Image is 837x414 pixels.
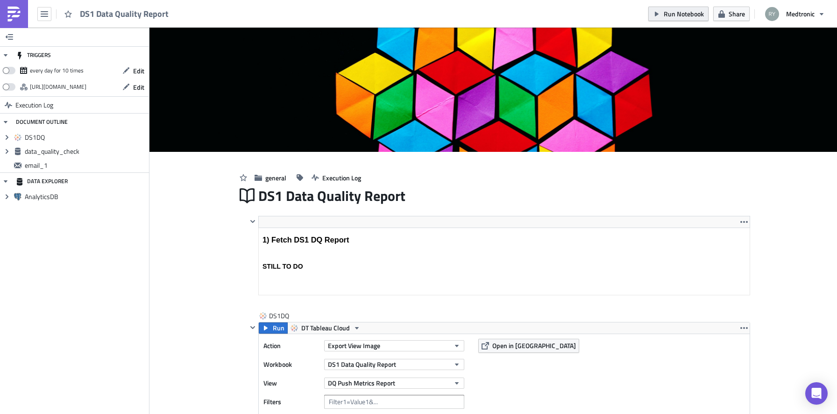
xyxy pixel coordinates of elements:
[265,173,286,183] span: general
[4,4,468,47] body: Rich Text Area. Press ALT-0 for help.
[118,64,149,78] button: Edit
[322,173,361,183] span: Execution Log
[25,133,147,142] span: DS1DQ
[118,80,149,94] button: Edit
[80,8,170,19] span: DS1 Data Quality Report
[4,4,487,11] p: {% endif %}
[324,359,464,370] button: DS1 Data Quality Report
[301,322,350,334] span: DT Tableau Cloud
[764,6,780,22] img: Avatar
[269,311,306,321] span: DS1DQ
[263,357,319,371] label: Workbook
[4,39,468,47] p: {{ DS1DQ.export() }}
[805,382,828,405] div: Open Intercom Messenger
[30,64,84,78] div: every day for 10 times
[713,7,750,21] button: Share
[133,66,144,76] span: Edit
[16,47,51,64] div: TRIGGERS
[259,322,288,334] button: Run
[664,9,704,19] span: Run Notebook
[259,228,750,295] iframe: Rich Text Area
[16,114,68,130] div: DOCUMENT OUTLINE
[492,341,576,350] span: Open in [GEOGRAPHIC_DATA]
[250,171,291,185] button: general
[478,339,579,353] button: Open in [GEOGRAPHIC_DATA]
[4,4,487,11] p: {% if data_quality_[DOMAIN_NAME][0].row_count > 0 %}
[16,173,68,190] div: DATA EXPLORER
[4,7,487,16] h3: 2) Data Quality Check
[328,378,395,388] span: DQ Push Metrics Report
[307,171,366,185] button: Execution Log
[247,322,258,333] button: Hide content
[30,80,86,94] div: https://pushmetrics.io/api/v1/report/QmL34n1lD8/webhook?token=c19146ffc040407987ccf7c90a2a56c1
[263,395,319,409] label: Filters
[729,9,745,19] span: Share
[328,359,396,369] span: DS1 Data Quality Report
[7,7,21,21] img: PushMetrics
[25,147,147,156] span: data_quality_check
[273,322,284,334] span: Run
[4,4,487,11] body: Rich Text Area. Press ALT-0 for help.
[328,341,380,350] span: Export View Image
[149,28,837,152] img: Cover Image
[263,339,319,353] label: Action
[263,376,319,390] label: View
[759,4,830,24] button: Medtronic
[4,19,202,26] a: Visit the DS1 Data Quality dashboard to see the devices with issues.
[324,395,464,409] input: Filter1=Value1&...
[287,322,364,334] button: DT Tableau Cloud
[25,161,147,170] span: email_1
[258,187,406,205] span: DS1 Data Quality Report
[4,4,468,26] p: We have detected some DS1s with data quality issues. Please see the attached report for more detail.
[15,97,53,114] span: Execution Log
[247,216,258,227] button: Hide content
[324,340,464,351] button: Export View Image
[324,378,464,389] button: DQ Push Metrics Report
[133,82,144,92] span: Edit
[4,7,487,16] body: Rich Text Area. Press ALT-0 for help.
[25,193,147,201] span: AnalyticsDB
[648,7,709,21] button: Run Notebook
[786,9,815,19] span: Medtronic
